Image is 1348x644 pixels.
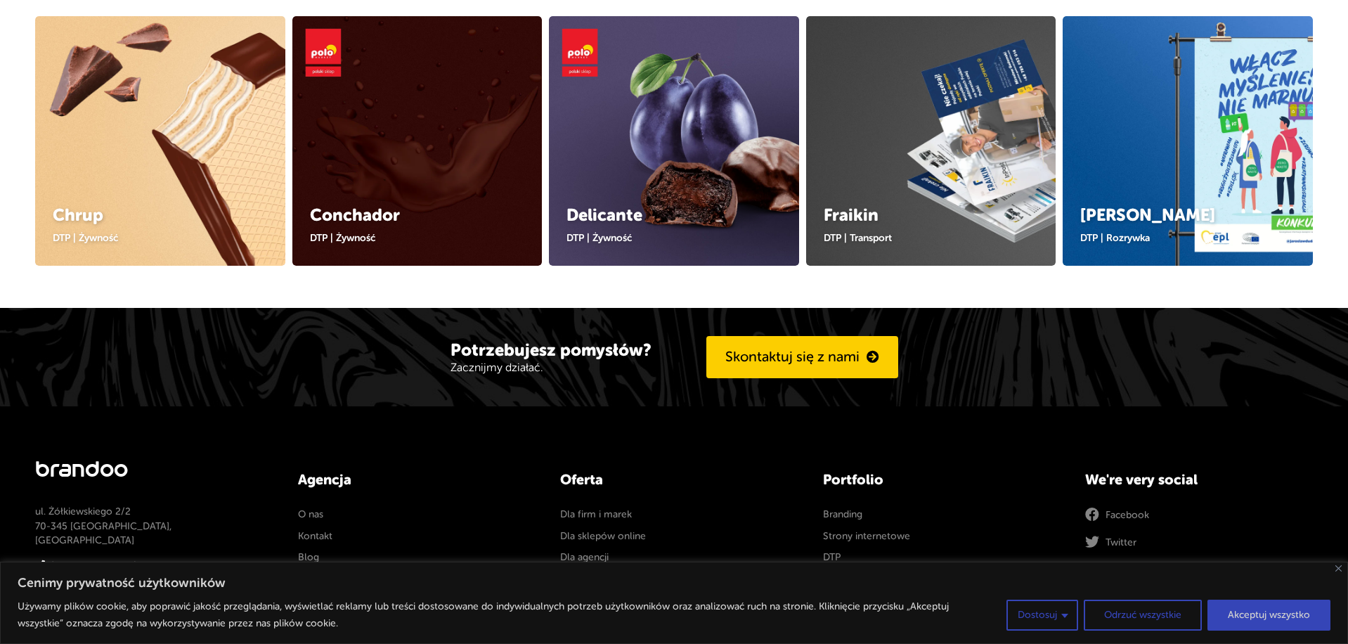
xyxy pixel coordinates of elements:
a: Facebook [1085,508,1149,524]
a: DTP [566,232,584,243]
span: | [330,232,333,243]
img: Fraikin [806,16,1056,266]
p: brandoo [35,459,128,482]
button: Dostosuj [1006,600,1078,631]
a: O nas [298,508,323,522]
p: Cenimy prywatność użytkowników [18,574,1330,591]
a: Żywność [336,232,375,243]
span: | [73,232,76,243]
img: Close [1335,565,1342,572]
button: Blisko [1335,565,1342,572]
a: Żywność [592,232,632,243]
a: Delicante [566,205,642,225]
a: Rozrywka [1106,232,1150,243]
a: brandoo [35,459,128,493]
a: Transport [850,232,892,243]
a: [PHONE_NUMBER] [51,559,136,573]
span: | [844,232,847,243]
img: Chrup [35,16,285,266]
button: Odrzuć wszystkie [1084,600,1202,631]
a: Twitter [1085,535,1136,551]
a: Fraikin [824,205,879,225]
h4: We're very social [1085,470,1313,490]
h4: Portfolio [823,470,1051,490]
a: Kontakt [298,529,332,543]
h4: Oferta [560,470,788,490]
img: Delicante [549,16,799,266]
a: Żywność [79,232,118,243]
a: DTP [823,550,841,565]
a: Dla agencji [560,550,609,565]
a: [PERSON_NAME] [1080,205,1215,225]
a: Chrup [53,205,103,225]
p: ul. Żółkiewskiego 2/2 70-345 [GEOGRAPHIC_DATA], [GEOGRAPHIC_DATA] [35,505,263,548]
a: Strony internetowe [823,529,910,543]
img: Jarosław Duda [1063,16,1313,266]
a: DTP [53,232,70,243]
span: Twitter [1106,536,1136,550]
button: Akceptuj wszystko [1207,600,1330,631]
a: Dla firm i marek [560,508,632,522]
span: | [587,232,590,243]
p: Używamy plików cookie, aby poprawić jakość przeglądania, wyświetlać reklamy lub treści dostosowan... [18,598,996,632]
a: DTP [310,232,328,243]
a: DTP [824,232,841,243]
a: DTP [1080,232,1098,243]
a: Conchador [310,205,400,225]
span: | [1101,232,1103,243]
h4: Agencja [298,470,526,490]
a: Dla sklepów online [560,529,646,543]
a: Branding [823,508,862,522]
span: Facebook [1106,508,1149,522]
h3: Potrzebujesz pomysłów? [451,342,652,359]
a: Skontaktuj się z nami [706,336,898,378]
a: Blog [298,550,319,565]
img: Conchador [292,16,543,266]
p: Zacznijmy działać. [451,362,652,373]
